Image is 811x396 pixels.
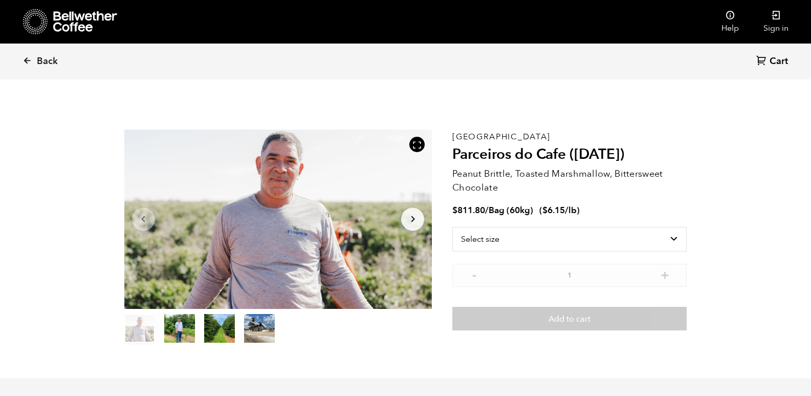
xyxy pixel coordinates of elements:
[542,204,565,216] bdi: 6.15
[452,204,485,216] bdi: 811.80
[37,55,58,68] span: Back
[489,204,533,216] span: Bag (60kg)
[542,204,547,216] span: $
[468,269,480,279] button: -
[565,204,577,216] span: /lb
[756,55,791,69] a: Cart
[539,204,580,216] span: ( )
[452,307,687,330] button: Add to cart
[770,55,788,68] span: Cart
[452,146,687,163] h2: Parceiros do Cafe ([DATE])
[659,269,671,279] button: +
[452,167,687,195] p: Peanut Brittle, Toasted Marshmallow, Bittersweet Chocolate
[485,204,489,216] span: /
[452,204,457,216] span: $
